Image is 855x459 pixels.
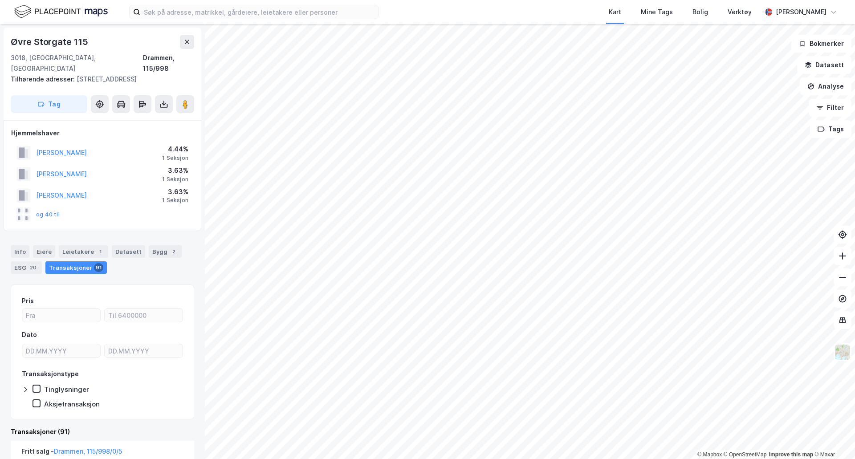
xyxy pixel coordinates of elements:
[728,7,752,17] div: Verktøy
[692,7,708,17] div: Bolig
[54,447,122,455] a: Drammen, 115/998/0/5
[22,296,34,306] div: Pris
[11,75,77,83] span: Tilhørende adresser:
[810,416,855,459] div: Kontrollprogram for chat
[797,56,851,74] button: Datasett
[22,369,79,379] div: Transaksjonstype
[810,416,855,459] iframe: Chat Widget
[11,245,29,258] div: Info
[769,451,813,458] a: Improve this map
[810,120,851,138] button: Tags
[162,197,188,204] div: 1 Seksjon
[809,99,851,117] button: Filter
[776,7,826,17] div: [PERSON_NAME]
[800,77,851,95] button: Analyse
[11,53,143,74] div: 3018, [GEOGRAPHIC_DATA], [GEOGRAPHIC_DATA]
[44,385,89,394] div: Tinglysninger
[22,309,100,322] input: Fra
[94,263,103,272] div: 91
[140,5,378,19] input: Søk på adresse, matrikkel, gårdeiere, leietakere eller personer
[11,95,87,113] button: Tag
[105,344,183,357] input: DD.MM.YYYY
[96,247,105,256] div: 1
[169,247,178,256] div: 2
[149,245,182,258] div: Bygg
[724,451,767,458] a: OpenStreetMap
[28,263,38,272] div: 20
[609,7,621,17] div: Kart
[11,261,42,274] div: ESG
[11,427,194,437] div: Transaksjoner (91)
[697,451,722,458] a: Mapbox
[14,4,108,20] img: logo.f888ab2527a4732fd821a326f86c7f29.svg
[45,261,107,274] div: Transaksjoner
[162,176,188,183] div: 1 Seksjon
[22,344,100,357] input: DD.MM.YYYY
[33,245,55,258] div: Eiere
[162,154,188,162] div: 1 Seksjon
[162,165,188,176] div: 3.63%
[105,309,183,322] input: Til 6400000
[162,144,188,154] div: 4.44%
[44,400,100,408] div: Aksjetransaksjon
[59,245,108,258] div: Leietakere
[162,187,188,197] div: 3.63%
[834,344,851,361] img: Z
[11,35,90,49] div: Øvre Storgate 115
[11,128,194,138] div: Hjemmelshaver
[641,7,673,17] div: Mine Tags
[143,53,194,74] div: Drammen, 115/998
[791,35,851,53] button: Bokmerker
[22,329,37,340] div: Dato
[11,74,187,85] div: [STREET_ADDRESS]
[112,245,145,258] div: Datasett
